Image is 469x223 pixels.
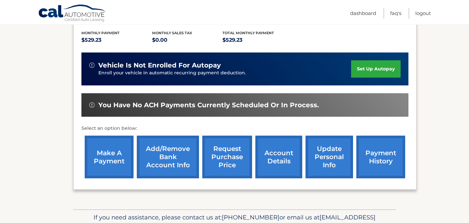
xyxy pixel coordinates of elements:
[152,31,192,35] span: Monthly sales Tax
[81,36,152,45] p: $529.23
[38,4,107,23] a: Cal Automotive
[137,136,199,178] a: Add/Remove bank account info
[350,8,376,19] a: Dashboard
[89,102,94,108] img: alert-white.svg
[85,136,134,178] a: make a payment
[81,31,120,35] span: Monthly Payment
[222,31,274,35] span: Total Monthly Payment
[98,101,319,109] span: You have no ACH payments currently scheduled or in process.
[222,214,279,221] span: [PHONE_NUMBER]
[356,136,405,178] a: payment history
[152,36,223,45] p: $0.00
[81,125,408,132] p: Select an option below:
[390,8,401,19] a: FAQ's
[255,136,302,178] a: account details
[415,8,431,19] a: Logout
[222,36,293,45] p: $529.23
[98,69,351,77] p: Enroll your vehicle in automatic recurring payment deduction.
[306,136,353,178] a: update personal info
[98,61,221,69] span: vehicle is not enrolled for autopay
[89,63,94,68] img: alert-white.svg
[202,136,252,178] a: request purchase price
[351,60,401,78] a: set up autopay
